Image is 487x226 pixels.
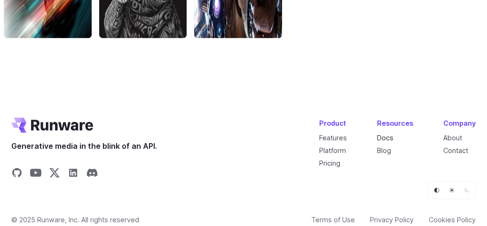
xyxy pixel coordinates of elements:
[68,167,79,181] a: Share on LinkedIn
[443,134,462,142] a: About
[445,184,458,197] button: Light
[377,146,391,154] a: Blog
[30,167,41,181] a: Share on YouTube
[319,134,347,142] a: Features
[429,214,476,225] a: Cookies Policy
[377,134,393,142] a: Docs
[377,118,413,129] div: Resources
[430,184,443,197] button: Default
[86,167,98,181] a: Share on Discord
[49,167,60,181] a: Share on X
[319,118,347,129] div: Product
[319,159,340,167] a: Pricing
[11,214,139,225] span: © 2025 Runware, Inc. All rights reserved
[370,214,414,225] a: Privacy Policy
[460,184,473,197] button: Dark
[443,146,468,154] a: Contact
[11,140,157,153] span: Generative media in the blink of an API.
[11,167,23,181] a: Share on GitHub
[11,118,93,133] a: Go to /
[428,181,476,199] ul: Theme selector
[319,146,346,154] a: Platform
[311,214,355,225] a: Terms of Use
[443,118,476,129] div: Company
